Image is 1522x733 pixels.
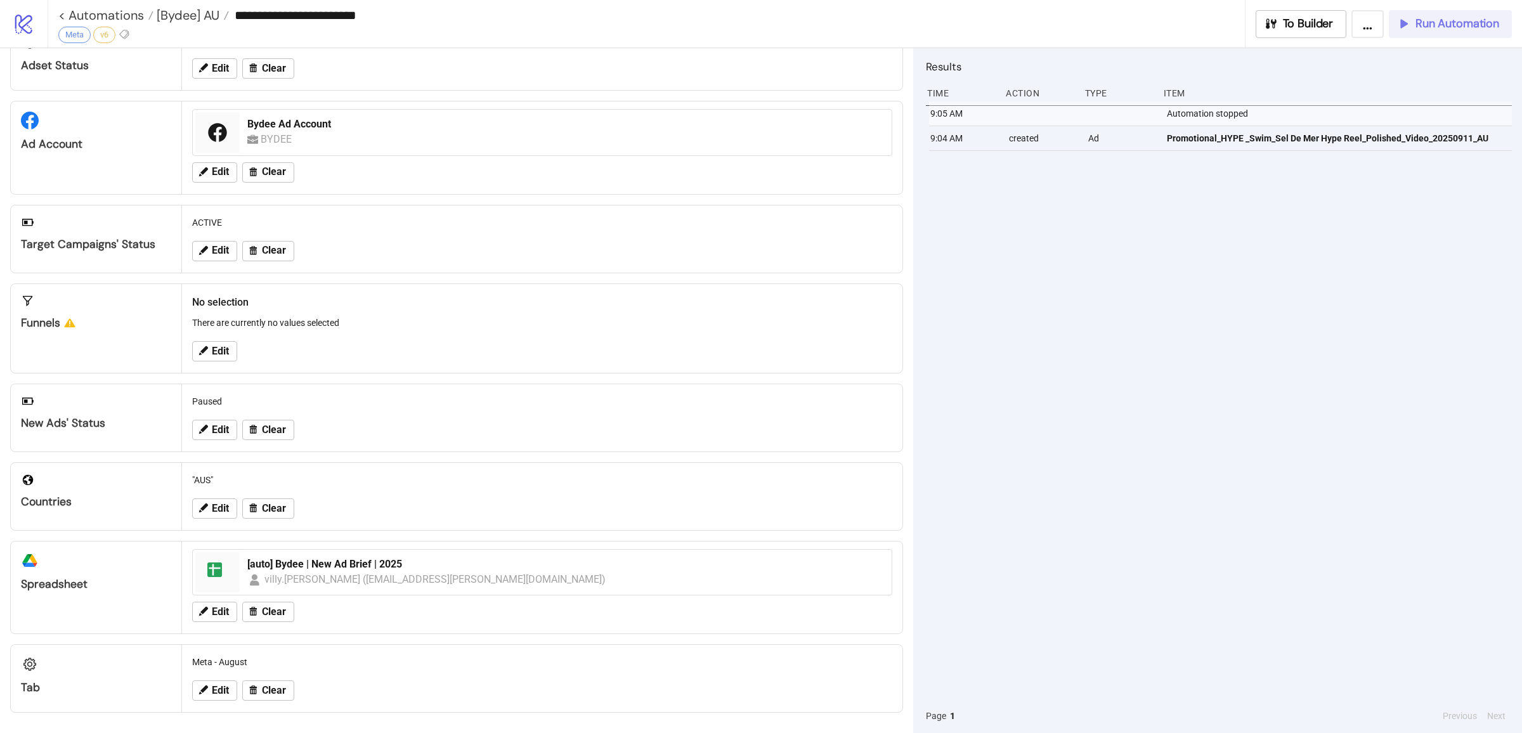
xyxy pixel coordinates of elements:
[212,245,229,256] span: Edit
[212,166,229,178] span: Edit
[21,237,171,252] div: Target Campaigns' Status
[1008,126,1077,150] div: created
[192,162,237,183] button: Edit
[212,503,229,514] span: Edit
[1256,10,1347,38] button: To Builder
[262,424,286,436] span: Clear
[261,131,296,147] div: BYDEE
[21,416,171,431] div: New Ads' Status
[242,162,294,183] button: Clear
[926,58,1512,75] h2: Results
[242,241,294,261] button: Clear
[242,602,294,622] button: Clear
[1351,10,1384,38] button: ...
[247,117,884,131] div: Bydee Ad Account
[93,27,115,43] div: v6
[21,137,171,152] div: Ad Account
[929,101,999,126] div: 9:05 AM
[242,498,294,519] button: Clear
[187,650,897,674] div: Meta - August
[1167,126,1506,150] a: Promotional_HYPE _Swim_Sel De Mer Hype Reel_Polished_Video_20250911_AU
[212,606,229,618] span: Edit
[1162,81,1512,105] div: Item
[1084,81,1154,105] div: Type
[262,503,286,514] span: Clear
[21,680,171,695] div: Tab
[1415,16,1499,31] span: Run Automation
[262,685,286,696] span: Clear
[21,58,171,73] div: Adset Status
[212,63,229,74] span: Edit
[1439,709,1481,723] button: Previous
[242,680,294,701] button: Clear
[212,424,229,436] span: Edit
[1389,10,1512,38] button: Run Automation
[21,316,171,330] div: Funnels
[192,341,237,361] button: Edit
[212,685,229,696] span: Edit
[247,557,884,571] div: [auto] Bydee | New Ad Brief | 2025
[192,498,237,519] button: Edit
[187,211,897,235] div: ACTIVE
[153,7,219,23] span: [Bydee] AU
[242,420,294,440] button: Clear
[262,245,286,256] span: Clear
[21,495,171,509] div: Countries
[929,126,999,150] div: 9:04 AM
[58,9,153,22] a: < Automations
[1166,101,1515,126] div: Automation stopped
[21,577,171,592] div: Spreadsheet
[926,81,996,105] div: Time
[212,346,229,357] span: Edit
[946,709,959,723] button: 1
[192,294,892,310] h2: No selection
[264,571,606,587] div: villy.[PERSON_NAME] ([EMAIL_ADDRESS][PERSON_NAME][DOMAIN_NAME])
[1087,126,1157,150] div: Ad
[192,316,892,330] p: There are currently no values selected
[262,606,286,618] span: Clear
[262,166,286,178] span: Clear
[1483,709,1509,723] button: Next
[926,709,946,723] span: Page
[262,63,286,74] span: Clear
[1005,81,1074,105] div: Action
[58,27,91,43] div: Meta
[192,420,237,440] button: Edit
[192,58,237,79] button: Edit
[192,680,237,701] button: Edit
[187,389,897,413] div: Paused
[242,58,294,79] button: Clear
[192,241,237,261] button: Edit
[1167,131,1488,145] span: Promotional_HYPE _Swim_Sel De Mer Hype Reel_Polished_Video_20250911_AU
[1283,16,1334,31] span: To Builder
[192,602,237,622] button: Edit
[187,468,897,492] div: "AUS"
[153,9,229,22] a: [Bydee] AU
